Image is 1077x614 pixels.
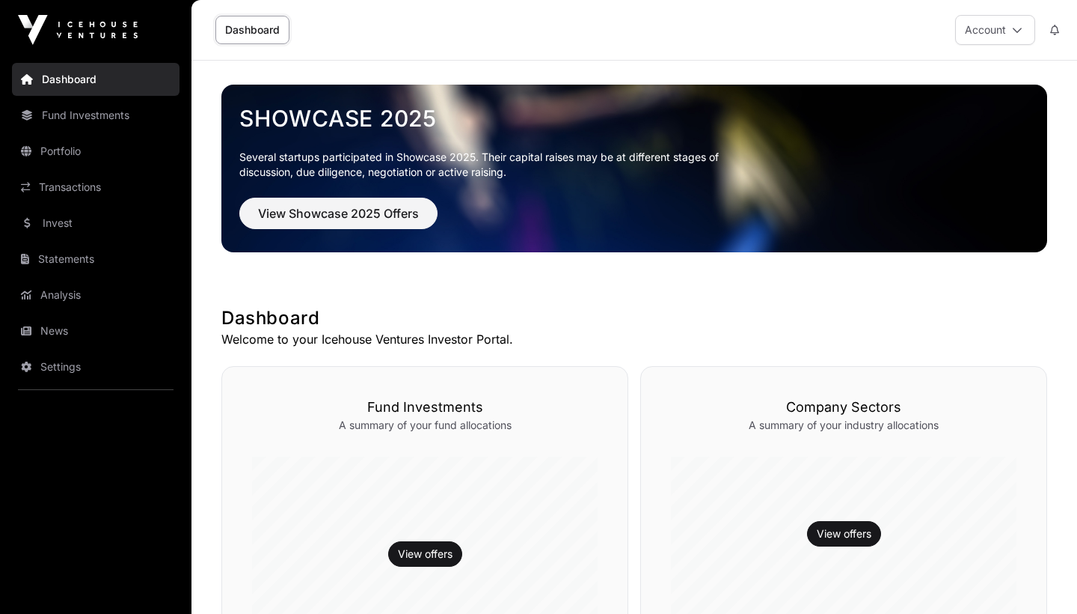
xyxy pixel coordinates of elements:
[12,171,179,204] a: Transactions
[221,85,1047,252] img: Showcase 2025
[12,99,179,132] a: Fund Investments
[18,15,138,45] img: Icehouse Ventures Logo
[817,526,871,541] a: View offers
[1002,542,1077,614] iframe: Chat Widget
[398,547,452,562] a: View offers
[239,198,438,229] button: View Showcase 2025 Offers
[239,213,438,228] a: View Showcase 2025 Offers
[239,150,742,180] p: Several startups participated in Showcase 2025. Their capital raises may be at different stages o...
[12,350,179,383] a: Settings
[252,397,598,418] h3: Fund Investments
[252,418,598,433] p: A summary of your fund allocations
[671,397,1016,418] h3: Company Sectors
[12,63,179,96] a: Dashboard
[221,306,1047,330] h1: Dashboard
[12,279,179,311] a: Analysis
[807,521,881,547] button: View offers
[221,330,1047,348] p: Welcome to your Icehouse Ventures Investor Portal.
[12,207,179,240] a: Invest
[1002,542,1077,614] div: Widget de chat
[239,105,1029,132] a: Showcase 2025
[215,16,289,44] a: Dashboard
[12,314,179,347] a: News
[258,204,419,222] span: View Showcase 2025 Offers
[388,541,462,567] button: View offers
[12,243,179,276] a: Statements
[12,135,179,168] a: Portfolio
[671,418,1016,433] p: A summary of your industry allocations
[955,15,1035,45] button: Account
